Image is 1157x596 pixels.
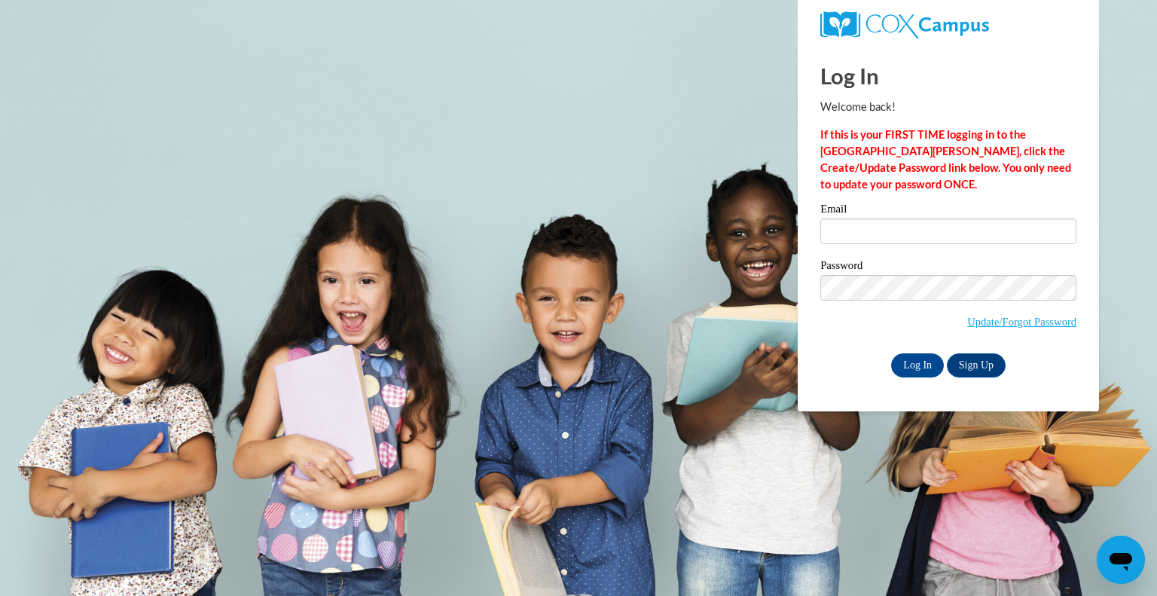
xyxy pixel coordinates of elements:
[820,128,1071,191] strong: If this is your FIRST TIME logging in to the [GEOGRAPHIC_DATA][PERSON_NAME], click the Create/Upd...
[820,11,1076,38] a: COX Campus
[820,203,1076,219] label: Email
[891,353,944,377] input: Log In
[820,60,1076,91] h1: Log In
[967,316,1076,328] a: Update/Forgot Password
[820,99,1076,115] p: Welcome back!
[820,260,1076,275] label: Password
[947,353,1006,377] a: Sign Up
[820,11,989,38] img: COX Campus
[1097,536,1145,584] iframe: Button to launch messaging window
